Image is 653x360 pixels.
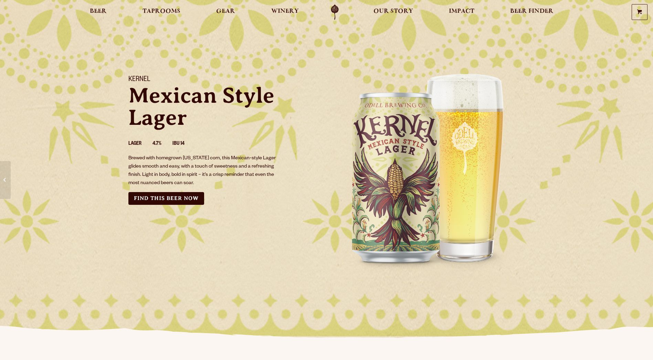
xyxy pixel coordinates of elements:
span: Beer [90,9,107,14]
li: Lager [128,140,152,149]
p: Mexican Style Lager [128,84,318,129]
li: 4.7% [152,140,172,149]
a: Find this Beer Now [128,192,204,205]
span: Beer Finder [510,9,554,14]
a: Beer Finder [506,4,558,20]
a: Gear [212,4,240,20]
a: Odell Home [322,4,348,20]
a: Impact [444,4,479,20]
p: Brewed with homegrown [US_STATE] corn, this Mexican-style Lager glides smooth and easy, with a to... [128,154,281,188]
span: Taprooms [143,9,180,14]
span: Winery [271,9,299,14]
span: Our Story [373,9,413,14]
a: Our Story [369,4,418,20]
h1: Kernel [128,76,318,84]
li: IBU 14 [172,140,196,149]
a: Beer [85,4,111,20]
span: Gear [216,9,235,14]
span: Impact [449,9,474,14]
a: Taprooms [138,4,185,20]
a: Winery [267,4,303,20]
